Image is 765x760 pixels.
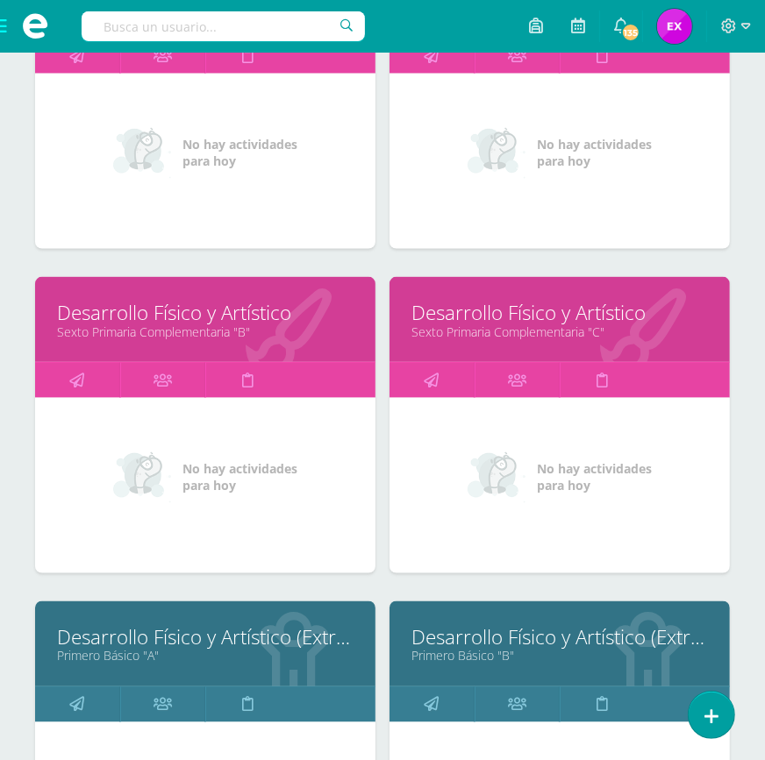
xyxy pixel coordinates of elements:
span: No hay actividades para hoy [538,460,653,494]
a: Primero Básico "B" [411,648,708,664]
a: Desarrollo Físico y Artístico (Extracurricular) [57,623,354,650]
input: Busca un usuario... [82,11,365,41]
img: no_activities_small.png [468,126,525,179]
img: no_activities_small.png [468,451,525,503]
a: Sexto Primaria Complementaria "C" [411,323,708,340]
img: no_activities_small.png [113,126,171,179]
a: Desarrollo Físico y Artístico [57,299,354,326]
img: no_activities_small.png [113,451,171,503]
a: Sexto Primaria Complementaria "B" [57,323,354,340]
span: No hay actividades para hoy [183,136,298,169]
span: No hay actividades para hoy [538,136,653,169]
a: Primero Básico "A" [57,648,354,664]
img: 15a074f41613a7f727dddaabd9de4821.png [657,9,692,44]
a: Desarrollo Físico y Artístico (Extracurricular) [411,623,708,650]
a: Desarrollo Físico y Artístico [411,299,708,326]
span: No hay actividades para hoy [183,460,298,494]
span: 135 [621,23,640,42]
